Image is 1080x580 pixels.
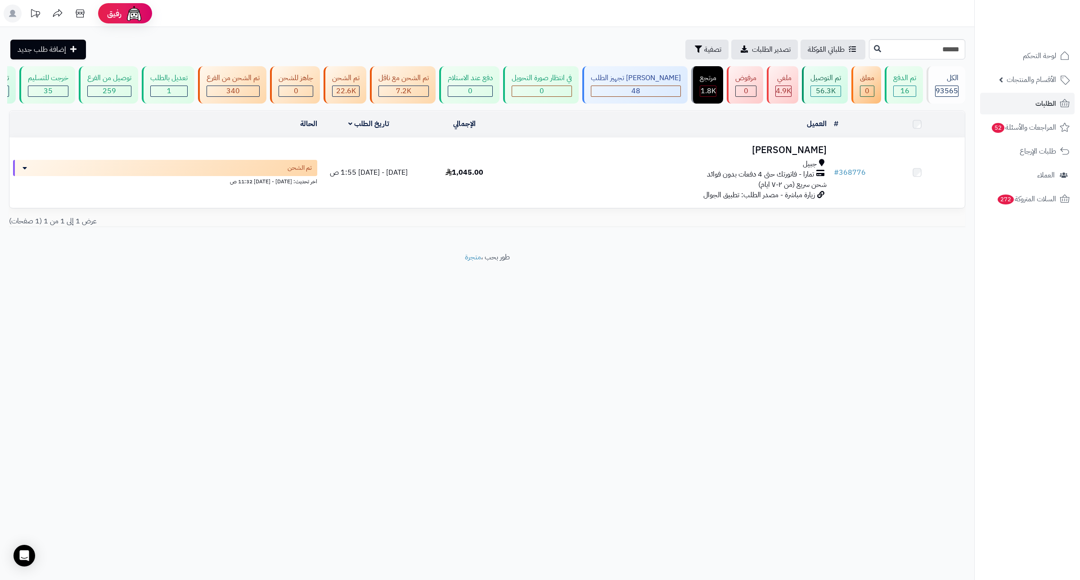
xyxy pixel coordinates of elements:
div: عرض 1 إلى 1 من 1 (1 صفحات) [2,216,487,227]
span: 22.6K [336,86,356,96]
a: المراجعات والأسئلة52 [980,117,1075,138]
div: 340 [207,86,259,96]
span: 0 [865,86,869,96]
h3: [PERSON_NAME] [516,145,827,155]
div: 16 [894,86,916,96]
a: دفع عند الاستلام 0 [437,66,501,104]
span: 16 [900,86,909,96]
div: الكل [935,73,958,83]
span: شحن سريع (من ٢-٧ ايام) [758,179,827,190]
a: تم الشحن من الفرع 340 [196,66,268,104]
span: جبيل [803,159,817,169]
span: 52 [992,123,1004,133]
a: إضافة طلب جديد [10,40,86,59]
div: 22578 [333,86,359,96]
div: 259 [88,86,131,96]
a: متجرة [465,252,481,263]
a: ملغي 4.9K [765,66,800,104]
div: توصيل من الفرع [87,73,131,83]
a: مرفوض 0 [725,66,765,104]
span: 7.2K [396,86,411,96]
div: 7223 [379,86,428,96]
a: لوحة التحكم [980,45,1075,67]
a: [PERSON_NAME] تجهيز الطلب 48 [580,66,689,104]
a: الطلبات [980,93,1075,114]
div: 0 [279,86,313,96]
div: اخر تحديث: [DATE] - [DATE] 11:32 ص [13,176,317,186]
a: العملاء [980,164,1075,186]
span: [DATE] - [DATE] 1:55 ص [330,167,408,178]
button: تصفية [685,40,729,59]
a: تصدير الطلبات [731,40,798,59]
a: تاريخ الطلب [348,118,389,129]
div: Open Intercom Messenger [13,545,35,566]
span: الأقسام والمنتجات [1007,73,1056,86]
span: 1.8K [701,86,716,96]
span: # [834,167,839,178]
span: 48 [631,86,640,96]
div: تم الشحن مع ناقل [378,73,429,83]
span: 0 [294,86,298,96]
a: طلباتي المُوكلة [801,40,865,59]
span: 35 [44,86,53,96]
img: ai-face.png [125,5,143,23]
span: 259 [103,86,116,96]
a: معلق 0 [850,66,883,104]
span: طلباتي المُوكلة [808,44,845,55]
div: تم الشحن من الفرع [207,73,260,83]
div: 0 [736,86,756,96]
div: 1 [151,86,187,96]
span: 340 [226,86,240,96]
span: لوحة التحكم [1023,50,1056,62]
div: مرتجع [700,73,716,83]
span: إضافة طلب جديد [18,44,66,55]
div: [PERSON_NAME] تجهيز الطلب [591,73,681,83]
span: تم الشحن [288,163,312,172]
a: الإجمالي [453,118,476,129]
span: تمارا - فاتورتك حتى 4 دفعات بدون فوائد [707,169,814,180]
span: طلبات الإرجاع [1020,145,1056,158]
span: رفيق [107,8,121,19]
a: الحالة [300,118,317,129]
div: خرجت للتسليم [28,73,68,83]
div: معلق [860,73,874,83]
div: 56289 [811,86,841,96]
span: 272 [998,195,1014,204]
div: ملغي [775,73,792,83]
div: مرفوض [735,73,756,83]
div: 0 [860,86,874,96]
span: تصدير الطلبات [752,44,791,55]
a: توصيل من الفرع 259 [77,66,140,104]
a: خرجت للتسليم 35 [18,66,77,104]
div: تم الدفع [893,73,916,83]
span: 1 [167,86,171,96]
span: 0 [744,86,748,96]
a: طلبات الإرجاع [980,140,1075,162]
a: العميل [807,118,827,129]
span: 93565 [936,86,958,96]
span: 1,045.00 [445,167,483,178]
span: المراجعات والأسئلة [991,121,1056,134]
span: 0 [540,86,544,96]
div: تم الشحن [332,73,360,83]
div: 1793 [700,86,716,96]
a: السلات المتروكة272 [980,188,1075,210]
div: جاهز للشحن [279,73,313,83]
a: جاهز للشحن 0 [268,66,322,104]
div: تعديل بالطلب [150,73,188,83]
span: 56.3K [816,86,836,96]
div: تم التوصيل [810,73,841,83]
a: تم التوصيل 56.3K [800,66,850,104]
a: تم الشحن مع ناقل 7.2K [368,66,437,104]
a: مرتجع 1.8K [689,66,725,104]
span: السلات المتروكة [997,193,1056,205]
a: # [834,118,838,129]
div: 48 [591,86,680,96]
span: 4.9K [776,86,791,96]
span: الطلبات [1035,97,1056,110]
a: تحديثات المنصة [24,5,46,25]
span: العملاء [1037,169,1055,181]
div: 35 [28,86,68,96]
span: 0 [468,86,472,96]
div: 0 [512,86,571,96]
